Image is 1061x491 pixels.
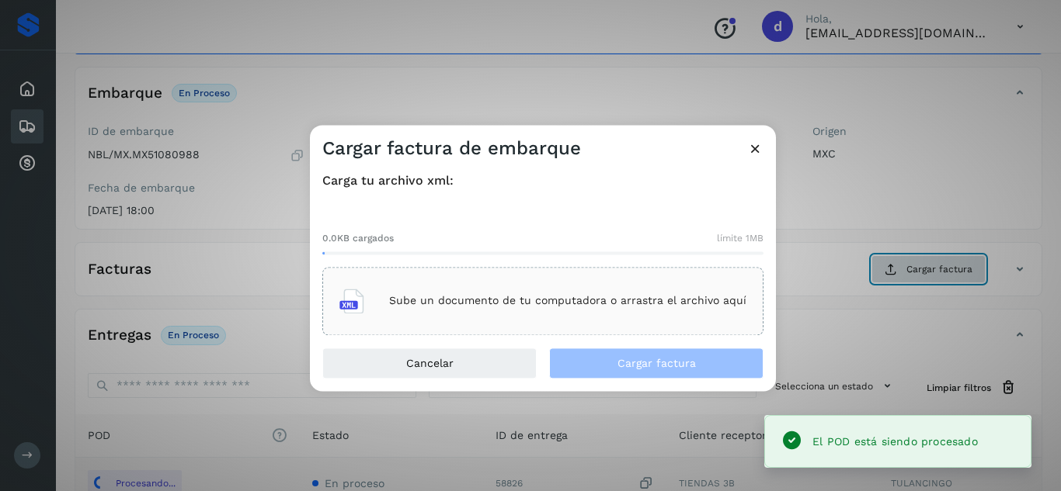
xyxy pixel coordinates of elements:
span: El POD está siendo procesado [812,435,978,448]
button: Cargar factura [549,348,764,379]
h4: Carga tu archivo xml: [322,173,764,188]
span: 0.0KB cargados [322,231,394,245]
span: Cancelar [406,358,454,368]
span: límite 1MB [717,231,764,245]
p: Sube un documento de tu computadora o arrastra el archivo aquí [389,295,746,308]
h3: Cargar factura de embarque [322,137,581,160]
span: Cargar factura [617,358,696,368]
button: Cancelar [322,348,537,379]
